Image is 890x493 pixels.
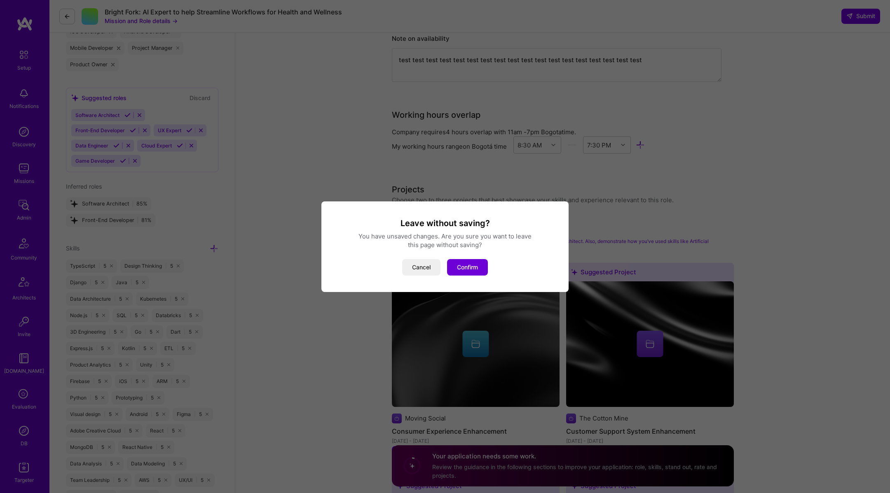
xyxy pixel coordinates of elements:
div: this page without saving? [331,241,559,249]
h3: Leave without saving? [331,218,559,229]
button: Confirm [447,259,488,276]
div: modal [321,201,569,292]
button: Cancel [402,259,440,276]
div: You have unsaved changes. Are you sure you want to leave [331,232,559,241]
